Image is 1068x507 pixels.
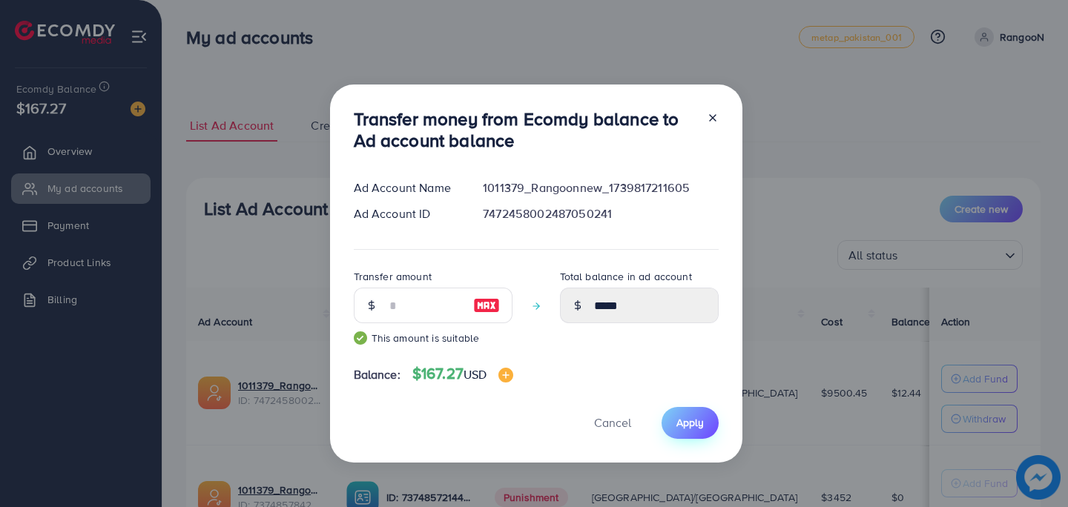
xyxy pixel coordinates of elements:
span: Balance: [354,366,400,383]
label: Transfer amount [354,269,432,284]
small: This amount is suitable [354,331,512,345]
div: 7472458002487050241 [471,205,730,222]
span: USD [464,366,487,382]
div: Ad Account Name [342,179,472,196]
span: Apply [676,415,704,430]
button: Cancel [576,407,650,439]
h3: Transfer money from Ecomdy balance to Ad account balance [354,108,695,151]
div: 1011379_Rangoonnew_1739817211605 [471,179,730,196]
button: Apply [662,407,719,439]
label: Total balance in ad account [560,269,692,284]
div: Ad Account ID [342,205,472,222]
img: guide [354,331,367,345]
h4: $167.27 [412,365,514,383]
span: Cancel [594,414,631,431]
img: image [498,368,513,382]
img: image [473,296,500,314]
